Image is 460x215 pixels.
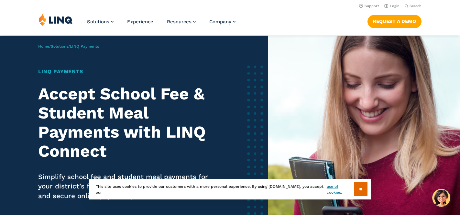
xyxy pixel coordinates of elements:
span: Solutions [87,19,109,25]
a: Request a Demo [367,15,422,28]
span: Search [410,4,422,8]
a: Company [209,19,235,25]
img: LINQ | K‑12 Software [38,14,73,26]
a: Support [359,4,379,8]
h1: LINQ Payments [38,68,219,75]
a: Solutions [51,44,68,49]
span: / / [38,44,99,49]
button: Open Search Bar [405,4,422,8]
a: Resources [167,19,196,25]
a: Solutions [87,19,114,25]
span: Resources [167,19,192,25]
a: use of cookies. [327,184,354,195]
a: Login [384,4,400,8]
nav: Button Navigation [367,14,422,28]
h2: Accept School Fee & Student Meal Payments with LINQ Connect [38,84,219,161]
span: LINQ Payments [70,44,99,49]
a: Experience [127,19,153,25]
div: This site uses cookies to provide our customers with a more personal experience. By using [DOMAIN... [89,179,371,199]
button: Hello, have a question? Let’s chat. [432,189,450,207]
nav: Primary Navigation [87,14,235,35]
a: Home [38,44,49,49]
p: Simplify school fee and student meal payments for your district’s families with LINQ’s fast, easy... [38,172,219,201]
span: Company [209,19,231,25]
